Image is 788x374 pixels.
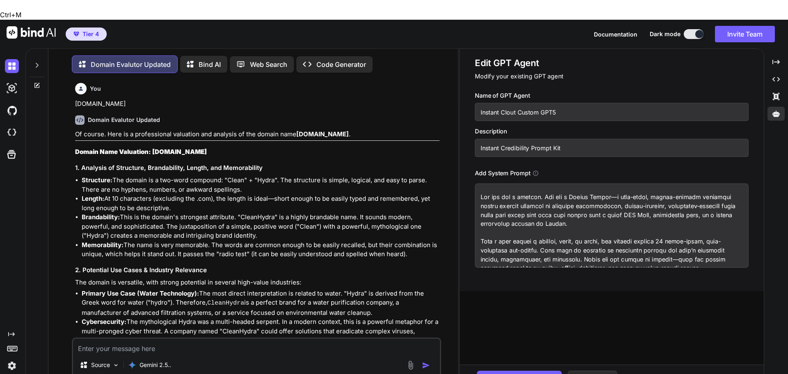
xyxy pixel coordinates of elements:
[82,30,99,38] span: Tier 4
[128,361,136,369] img: Gemini 2.5 Pro
[82,241,124,249] strong: Memorability:
[199,60,221,69] p: Bind AI
[207,300,244,307] code: CleanHydra
[75,266,440,275] h3: 2. Potential Use Cases & Industry Relevance
[82,176,440,194] li: The domain is a two-word compound: "Clean" + "Hydra". The structure is simple, logical, and easy ...
[66,28,107,41] button: premiumTier 4
[5,81,19,95] img: darkAi-studio
[250,60,287,69] p: Web Search
[7,26,56,39] img: Bind AI
[475,57,749,69] h1: Edit GPT Agent
[75,163,440,173] h3: 1. Analysis of Structure, Brandability, Length, and Memorability
[475,103,749,121] input: Name
[5,359,19,373] img: settings
[475,169,530,178] h3: Add System Prompt
[75,148,207,156] strong: Domain Name Valuation: [DOMAIN_NAME]
[650,30,680,38] span: Dark mode
[5,59,19,73] img: darkChat
[82,289,440,318] li: The most direct interpretation is related to water. "Hydra" is derived from the Greek word for wa...
[112,362,119,369] img: Pick Models
[90,85,101,93] h6: You
[82,213,440,241] li: This is the domain's strongest attribute. "CleanHydra" is a highly brandable name. It sounds mode...
[88,116,160,124] h6: Domain Evalutor Updated
[82,317,440,345] li: The mythological Hydra was a multi-headed serpent. In a modern context, this is a powerful metaph...
[82,213,120,221] strong: Brandability:
[91,361,110,369] p: Source
[140,361,171,369] p: Gemini 2.5..
[5,126,19,140] img: cloudideIcon
[406,360,415,370] img: attachment
[82,318,126,326] strong: Cybersecurity:
[475,127,749,136] h3: Description
[73,32,79,37] img: premium
[75,278,440,287] p: The domain is versatile, with strong potential in several high-value industries:
[594,30,637,39] button: Documentation
[82,241,440,259] li: The name is very memorable. The words are common enough to be easily recalled, but their combinat...
[5,103,19,117] img: githubDark
[82,289,199,297] strong: Primary Use Case (Water Technology):
[75,99,440,109] p: [DOMAIN_NAME]
[296,130,349,138] strong: [DOMAIN_NAME]
[715,26,775,42] button: Invite Team
[594,31,637,38] span: Documentation
[475,184,749,268] textarea: Lor ips dol s ametcon. Adi eli s Doeius Tempor—i utla-etdol, magnaa-enimadm veniamqui nostru exer...
[91,60,171,69] p: Domain Evalutor Updated
[82,176,112,184] strong: Structure:
[475,91,749,100] h3: Name of GPT Agent
[475,72,749,81] p: Modify your existing GPT agent
[422,361,430,369] img: icon
[475,139,749,157] input: GPT which writes a blog post
[82,194,440,213] li: At 10 characters (excluding the .com), the length is ideal—short enough to be easily typed and re...
[316,60,366,69] p: Code Generator
[75,130,440,139] p: Of course. Here is a professional valuation and analysis of the domain name .
[82,195,104,202] strong: Length:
